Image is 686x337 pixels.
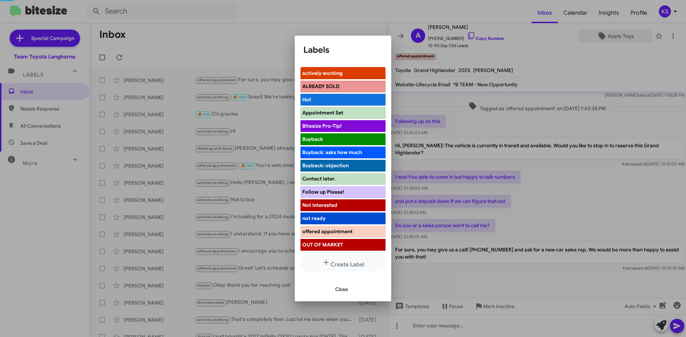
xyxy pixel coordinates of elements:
span: ALREADY SOLD [302,83,339,90]
span: Buyback: objection [302,162,349,169]
span: not ready [302,215,325,221]
h1: Labels [303,44,383,56]
span: offered appointment [302,228,353,235]
span: Hot [302,96,311,103]
span: Follow up Please! [302,189,344,195]
button: Create Label [300,255,386,271]
span: actively working [302,70,343,76]
button: Close [329,283,354,296]
span: Not Interested [302,202,337,208]
span: Buyback [302,136,323,142]
span: Contact later. [302,175,335,182]
span: Bitesize Pro-Tip! [302,123,342,129]
span: Close [335,283,348,296]
span: OUT OF MARKET [302,241,343,248]
span: Buyback: asks how much [302,149,362,155]
span: Appointment Set [302,109,343,116]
